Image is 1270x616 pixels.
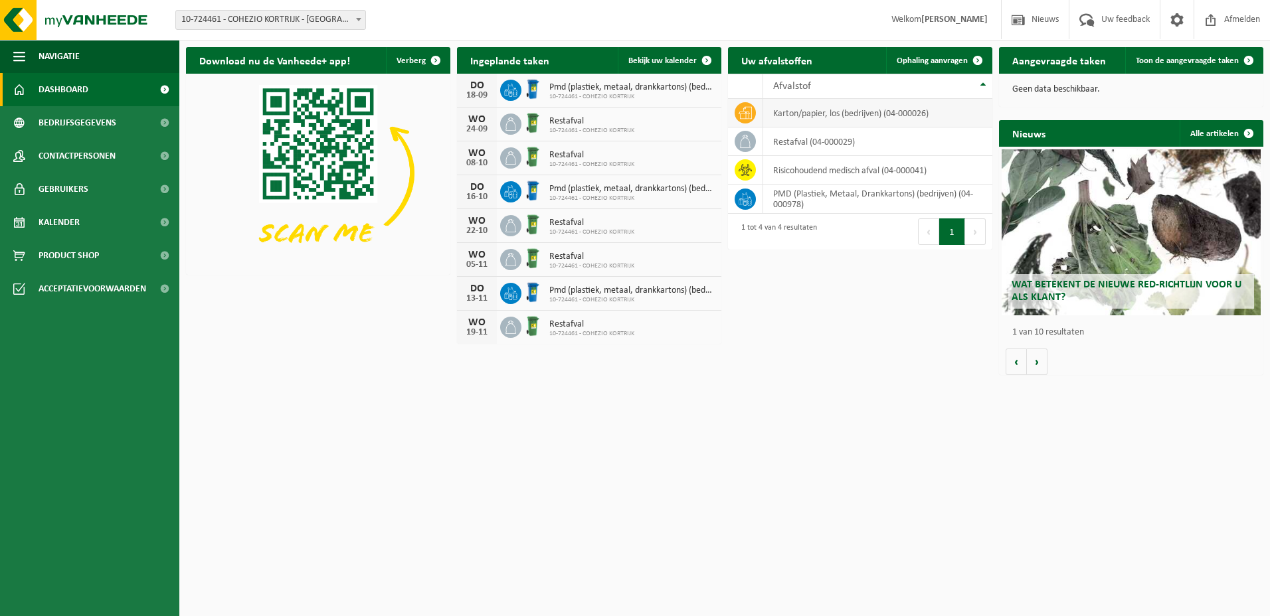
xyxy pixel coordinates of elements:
span: Kalender [39,206,80,239]
div: 22-10 [464,226,490,236]
span: Restafval [549,252,634,262]
img: WB-0240-HPE-BE-04 [521,78,544,100]
span: Pmd (plastiek, metaal, drankkartons) (bedrijven) [549,184,715,194]
td: restafval (04-000029) [763,127,992,156]
span: Bedrijfsgegevens [39,106,116,139]
a: Ophaling aanvragen [886,47,991,74]
div: DO [464,182,490,193]
span: 10-724461 - COHEZIO KORTRIJK - KORTRIJK [175,10,366,30]
span: 10-724461 - COHEZIO KORTRIJK [549,194,715,202]
img: Download de VHEPlus App [186,74,450,272]
span: Contactpersonen [39,139,116,173]
h2: Download nu de Vanheede+ app! [186,47,363,73]
span: 10-724461 - COHEZIO KORTRIJK [549,262,634,270]
span: Afvalstof [773,81,811,92]
div: WO [464,148,490,159]
h2: Aangevraagde taken [999,47,1119,73]
div: 1 tot 4 van 4 resultaten [735,217,817,246]
button: Vorige [1006,348,1027,375]
td: risicohoudend medisch afval (04-000041) [763,156,992,185]
span: 10-724461 - COHEZIO KORTRIJK [549,161,634,169]
span: Restafval [549,150,634,161]
td: PMD (Plastiek, Metaal, Drankkartons) (bedrijven) (04-000978) [763,185,992,214]
span: Dashboard [39,73,88,106]
a: Bekijk uw kalender [618,47,720,74]
a: Wat betekent de nieuwe RED-richtlijn voor u als klant? [1002,149,1261,315]
div: 18-09 [464,91,490,100]
span: 10-724461 - COHEZIO KORTRIJK [549,93,715,101]
span: Restafval [549,218,634,228]
div: DO [464,283,490,294]
div: 13-11 [464,294,490,303]
div: 05-11 [464,260,490,269]
button: 1 [939,218,965,245]
div: 19-11 [464,328,490,337]
span: Pmd (plastiek, metaal, drankkartons) (bedrijven) [549,285,715,296]
span: Navigatie [39,40,80,73]
a: Toon de aangevraagde taken [1125,47,1262,74]
span: 10-724461 - COHEZIO KORTRIJK [549,330,634,338]
span: Wat betekent de nieuwe RED-richtlijn voor u als klant? [1012,279,1241,303]
td: karton/papier, los (bedrijven) (04-000026) [763,99,992,127]
span: Ophaling aanvragen [897,56,968,65]
span: Gebruikers [39,173,88,206]
span: Pmd (plastiek, metaal, drankkartons) (bedrijven) [549,82,715,93]
p: 1 van 10 resultaten [1012,328,1257,337]
button: Previous [918,218,939,245]
div: 16-10 [464,193,490,202]
span: Toon de aangevraagde taken [1136,56,1239,65]
img: WB-0240-HPE-GN-04 [521,213,544,236]
span: 10-724461 - COHEZIO KORTRIJK - KORTRIJK [176,11,365,29]
img: WB-0240-HPE-GN-04 [521,145,544,168]
img: WB-0240-HPE-GN-04 [521,315,544,337]
button: Next [965,218,986,245]
div: 24-09 [464,125,490,134]
span: 10-724461 - COHEZIO KORTRIJK [549,127,634,135]
span: Product Shop [39,239,99,272]
a: Alle artikelen [1180,120,1262,147]
span: 10-724461 - COHEZIO KORTRIJK [549,228,634,236]
span: Restafval [549,116,634,127]
span: Acceptatievoorwaarden [39,272,146,305]
div: 08-10 [464,159,490,168]
div: WO [464,216,490,226]
span: Restafval [549,319,634,330]
h2: Ingeplande taken [457,47,563,73]
span: Bekijk uw kalender [628,56,697,65]
span: 10-724461 - COHEZIO KORTRIJK [549,296,715,304]
h2: Nieuws [999,120,1059,146]
h2: Uw afvalstoffen [728,47,826,73]
button: Verberg [386,47,449,74]
img: WB-0240-HPE-GN-04 [521,247,544,269]
div: DO [464,80,490,91]
img: WB-0240-HPE-BE-04 [521,281,544,303]
p: Geen data beschikbaar. [1012,85,1250,94]
div: WO [464,250,490,260]
img: WB-0240-HPE-GN-04 [521,112,544,134]
div: WO [464,317,490,328]
button: Volgende [1027,348,1047,375]
strong: [PERSON_NAME] [921,15,988,25]
span: Verberg [397,56,426,65]
img: WB-0240-HPE-BE-04 [521,179,544,202]
div: WO [464,114,490,125]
